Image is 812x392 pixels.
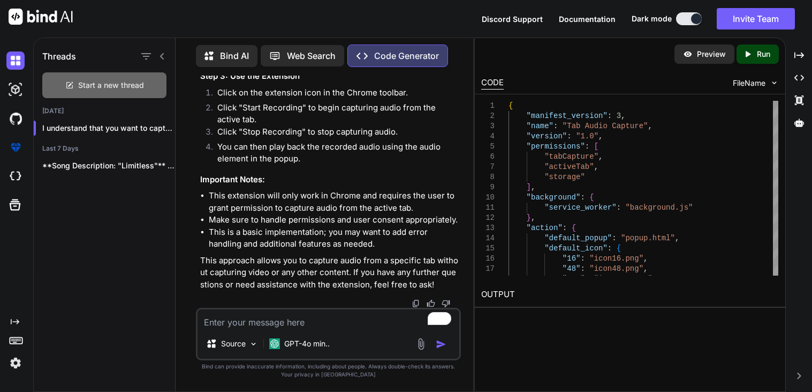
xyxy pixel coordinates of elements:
div: 11 [481,203,495,213]
span: Documentation [559,14,616,24]
li: This is a basic implementation; you may want to add error handling and additional features as nee... [209,226,459,250]
div: 15 [481,243,495,254]
span: "permissions" [527,142,585,151]
h2: Last 7 Days [34,144,175,153]
li: Click "Stop Recording" to stop capturing audio. [209,126,459,141]
span: : [567,132,571,140]
img: Pick Models [249,339,258,349]
div: 2 [481,111,495,121]
span: "name" [527,122,553,130]
img: preview [683,49,693,59]
div: 14 [481,233,495,243]
span: , [594,162,598,171]
span: "service_worker" [544,203,616,212]
span: "icon128.png" [594,275,652,283]
span: { [589,193,594,202]
span: : [581,193,585,202]
img: icon [436,339,446,350]
h3: Important Notes: [200,174,459,186]
span: Discord Support [482,14,543,24]
li: Click "Start Recording" to begin capturing audio from the active tab. [209,102,459,126]
li: This extension will only work in Chrome and requires the user to grant permission to capture audi... [209,190,459,214]
button: Documentation [559,13,616,25]
span: "version" [527,132,567,140]
p: This approach allows you to capture audio from a specific tab without capturing video or any othe... [200,255,459,291]
span: "Tab Audio Capture" [563,122,648,130]
div: 12 [481,213,495,223]
span: 3 [617,112,621,120]
span: [ [594,142,598,151]
div: 10 [481,193,495,203]
span: : [581,254,585,263]
span: , [531,183,535,191]
img: settings [6,354,25,372]
span: : [553,122,558,130]
span: "tabCapture" [544,152,598,161]
span: "default_icon" [544,244,608,253]
span: : [581,264,585,273]
img: chevron down [770,78,779,87]
h2: OUTPUT [475,282,785,307]
div: 8 [481,172,495,182]
span: , [531,213,535,222]
span: , [643,264,648,273]
img: darkChat [6,51,25,70]
img: premium [6,138,25,157]
span: "manifest_version" [527,112,608,120]
span: { [617,244,621,253]
h1: Threads [42,50,76,63]
img: cloudideIcon [6,167,25,186]
div: 17 [481,264,495,274]
span: "storage" [544,173,585,181]
span: { [572,224,576,232]
p: Preview [697,49,726,60]
p: GPT-4o min.. [284,338,330,349]
span: , [643,254,648,263]
span: Start a new thread [78,80,144,91]
img: copy [412,299,420,308]
p: Bind can provide inaccurate information, including about people. Always double-check its answers.... [196,363,461,379]
span: "icon16.png" [589,254,643,263]
div: 7 [481,162,495,172]
span: "16" [563,254,581,263]
span: "128" [563,275,585,283]
span: } [527,213,531,222]
span: : [608,112,612,120]
span: , [598,132,603,140]
span: , [598,152,603,161]
img: dislike [442,299,450,308]
p: Source [221,338,246,349]
span: : [612,234,616,242]
span: { [509,101,513,110]
button: Discord Support [482,13,543,25]
div: 1 [481,101,495,111]
button: Invite Team [717,8,795,29]
span: : [563,224,567,232]
textarea: To enrich screen reader interactions, please activate Accessibility in Grammarly extension settings [198,309,459,329]
span: "icon48.png" [589,264,643,273]
span: "action" [527,224,563,232]
div: CODE [481,77,504,90]
span: "activeTab" [544,162,594,171]
span: , [621,112,625,120]
div: 16 [481,254,495,264]
div: 9 [481,182,495,193]
p: **Song Description: "Limitless"** "Limitless" is an enchanting... [42,160,175,171]
p: Bind AI [220,49,249,62]
span: FileName [733,78,765,88]
div: 18 [481,274,495,284]
img: like [427,299,435,308]
img: attachment [415,338,427,350]
h2: [DATE] [34,107,175,115]
p: Code Generator [374,49,439,62]
div: 13 [481,223,495,233]
div: 3 [481,121,495,131]
p: Web Search [287,49,336,62]
li: You can then play back the recorded audio using the audio element in the popup. [209,141,459,165]
span: , [648,122,652,130]
img: darkAi-studio [6,80,25,99]
img: Bind AI [9,9,73,25]
span: "48" [563,264,581,273]
span: "background.js" [626,203,693,212]
span: "default_popup" [544,234,612,242]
